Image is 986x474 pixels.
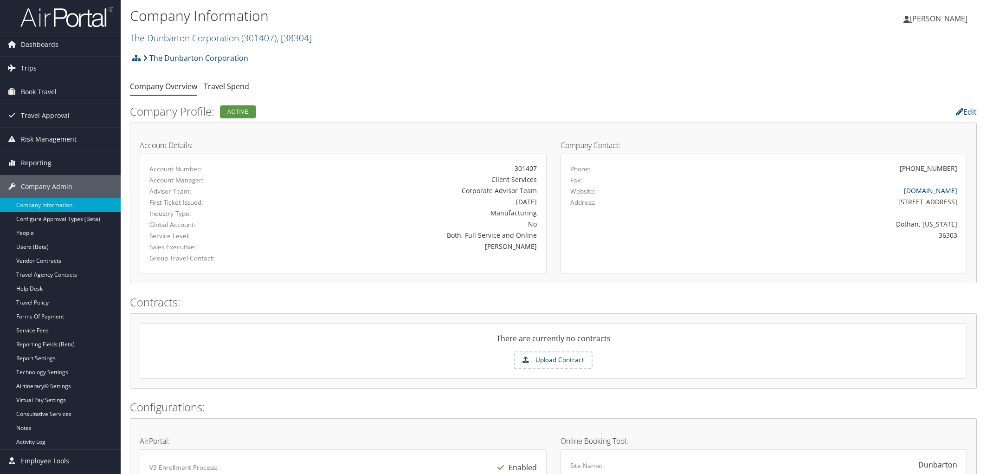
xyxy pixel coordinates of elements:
div: [STREET_ADDRESS] [670,197,957,207]
span: Dashboards [21,33,58,56]
span: Travel Approval [21,104,70,127]
label: Account Number: [149,164,269,174]
div: [PERSON_NAME] [283,241,536,251]
span: Trips [21,57,37,80]
div: Corporate Advisor Team [283,186,536,195]
div: Dothan, [US_STATE] [670,219,957,229]
label: Upload Contract [515,352,592,368]
label: Industry Type: [149,209,269,218]
div: 36303 [670,230,957,240]
div: [DATE] [283,197,536,207]
div: [PHONE_NUMBER] [900,163,957,173]
label: Address: [570,198,596,207]
a: Company Overview [130,81,197,91]
label: Account Manager: [149,175,269,185]
div: Active [220,105,256,118]
label: Site Name: [570,461,603,470]
label: Website: [570,187,596,196]
a: [DOMAIN_NAME] [904,186,957,195]
h1: Company Information [130,6,695,26]
label: Global Account: [149,220,269,229]
h2: Company Profile: [130,104,690,119]
a: The Dunbarton Corporation [130,32,312,44]
span: , [ 38304 ] [277,32,312,44]
div: Manufacturing [283,208,536,218]
div: Both, Full Service and Online [283,230,536,240]
a: Travel Spend [204,81,249,91]
span: Company Admin [21,175,72,198]
div: There are currently no contracts [140,333,967,351]
h4: Account Details: [140,142,547,149]
img: airportal-logo.png [20,6,113,28]
div: No [283,219,536,229]
label: Sales Executive: [149,242,269,252]
span: ( 301407 ) [241,32,277,44]
h2: Configurations: [130,399,977,415]
h4: Company Contact: [561,142,967,149]
span: [PERSON_NAME] [910,13,967,24]
a: Edit [956,107,977,117]
label: Fax: [570,175,582,185]
span: Reporting [21,151,52,175]
div: Client Services [283,175,536,184]
div: Dunbarton [918,459,957,470]
label: Group Travel Contact: [149,253,269,263]
h4: Online Booking Tool: [561,437,967,445]
span: Risk Management [21,128,77,151]
label: Phone: [570,164,591,174]
h4: AirPortal: [140,437,547,445]
label: Service Level: [149,231,269,240]
h2: Contracts: [130,294,977,310]
label: Advisor Team: [149,187,269,196]
span: Employee Tools [21,449,69,473]
a: The Dunbarton Corporation [143,49,248,67]
div: 301407 [283,163,536,173]
span: Book Travel [21,80,57,104]
label: V3 Enrollment Process: [149,463,218,472]
label: First Ticket Issued: [149,198,269,207]
a: [PERSON_NAME] [903,5,977,32]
